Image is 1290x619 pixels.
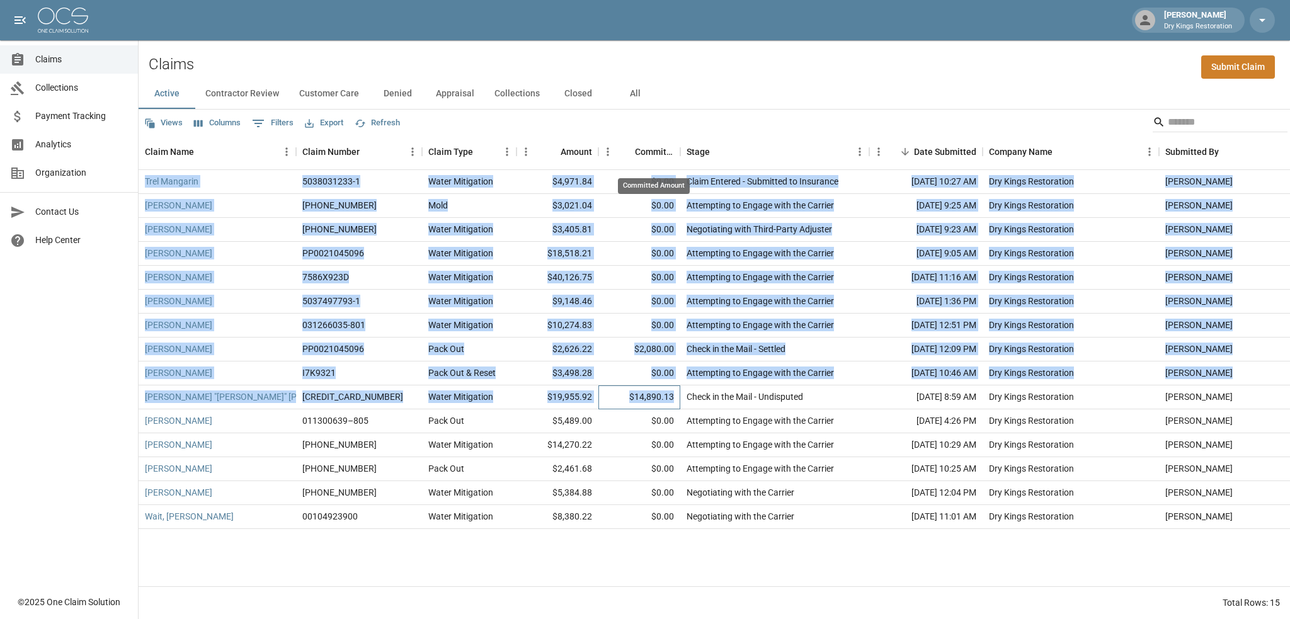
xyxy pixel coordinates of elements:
div: $2,626.22 [517,338,598,361]
a: [PERSON_NAME] [145,462,212,475]
div: Stage [687,134,710,169]
button: Sort [194,143,212,161]
p: Dry Kings Restoration [1164,21,1232,32]
button: Sort [1053,143,1070,161]
div: Dry Kings Restoration [989,223,1074,236]
button: Views [141,113,186,133]
div: Company Name [983,134,1159,169]
div: $0.00 [598,409,680,433]
div: $3,405.81 [517,218,598,242]
div: $0.00 [598,505,680,529]
button: Contractor Review [195,79,289,109]
div: I7K9321 [302,366,336,379]
div: $0.00 [598,361,680,385]
div: [DATE] 1:36 PM [869,290,983,314]
div: Dry Kings Restoration [989,438,1074,451]
div: $4,971.84 [517,170,598,194]
div: Madison Kram [1165,366,1233,379]
div: Water Mitigation [428,271,493,283]
div: Water Mitigation [428,295,493,307]
div: Claim Number [302,134,360,169]
button: Sort [1219,143,1236,161]
div: Madison Kram [1165,175,1233,188]
button: Export [302,113,346,133]
div: Negotiating with the Carrier [687,510,794,523]
div: $14,890.13 [598,385,680,409]
div: 7586X923D [302,271,349,283]
div: Water Mitigation [428,175,493,188]
div: Water Mitigation [428,247,493,259]
div: [DATE] 12:09 PM [869,338,983,361]
div: Dry Kings Restoration [989,199,1074,212]
div: Claim Name [139,134,296,169]
div: Water Mitigation [428,438,493,451]
div: Claim Entered - Submitted to Insurance [687,175,838,188]
span: Help Center [35,234,128,247]
div: Total Rows: 15 [1223,596,1280,609]
div: Cory Roth [1165,390,1233,403]
div: $3,021.04 [517,194,598,218]
a: [PERSON_NAME] [145,295,212,307]
div: $9,148.46 [517,290,598,314]
span: Payment Tracking [35,110,128,123]
img: ocs-logo-white-transparent.png [38,8,88,33]
div: Dry Kings Restoration [989,414,1074,427]
div: Madison Kram [1165,438,1233,451]
a: [PERSON_NAME] [145,199,212,212]
button: Menu [277,142,296,161]
span: Collections [35,81,128,94]
button: open drawer [8,8,33,33]
button: Sort [473,143,491,161]
div: Madison Kram [1165,199,1233,212]
div: Attempting to Engage with the Carrier [687,438,834,451]
div: 5037497793-1 [302,295,360,307]
div: Water Mitigation [428,510,493,523]
div: Madison Kram [1165,462,1233,475]
div: Janina Burgos [1165,414,1233,427]
div: PP0021045096 [302,247,364,259]
div: Company Name [989,134,1053,169]
div: 01-008-959086 [302,438,377,451]
div: Negotiating with Third-Party Adjuster [687,223,832,236]
div: Check in the Mail - Undisputed [687,390,803,403]
div: [DATE] 9:25 AM [869,194,983,218]
div: Attempting to Engage with the Carrier [687,319,834,331]
button: Sort [896,143,914,161]
div: [DATE] 10:27 AM [869,170,983,194]
div: Water Mitigation [428,390,493,403]
div: [DATE] 8:59 AM [869,385,983,409]
div: Janina Burgos [1165,510,1233,523]
div: dynamic tabs [139,79,1290,109]
div: Janina Burgos [1165,486,1233,499]
div: 031266035-801 [302,319,365,331]
div: Attempting to Engage with the Carrier [687,247,834,259]
button: Menu [1140,142,1159,161]
div: $8,380.22 [517,505,598,529]
div: $18,518.21 [517,242,598,266]
div: Water Mitigation [428,486,493,499]
div: Water Mitigation [428,223,493,236]
span: Contact Us [35,205,128,219]
div: $5,384.88 [517,481,598,505]
div: 00104923900 [302,510,358,523]
button: Menu [598,142,617,161]
a: [PERSON_NAME] [145,319,212,331]
div: $40,126.75 [517,266,598,290]
div: $10,274.83 [517,314,598,338]
button: Select columns [191,113,244,133]
button: Refresh [351,113,403,133]
div: Madison Kram [1165,271,1233,283]
div: Madison Kram [1165,223,1233,236]
div: $2,080.00 [598,338,680,361]
button: Menu [869,142,888,161]
button: Customer Care [289,79,369,109]
div: [DATE] 12:51 PM [869,314,983,338]
div: 5033062247-1-1 [302,390,403,403]
div: 1006-26-7316 [302,486,377,499]
button: Menu [403,142,422,161]
button: Sort [710,143,728,161]
div: Dry Kings Restoration [989,319,1074,331]
div: $0.00 [598,266,680,290]
div: Dry Kings Restoration [989,462,1074,475]
button: Closed [550,79,607,109]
